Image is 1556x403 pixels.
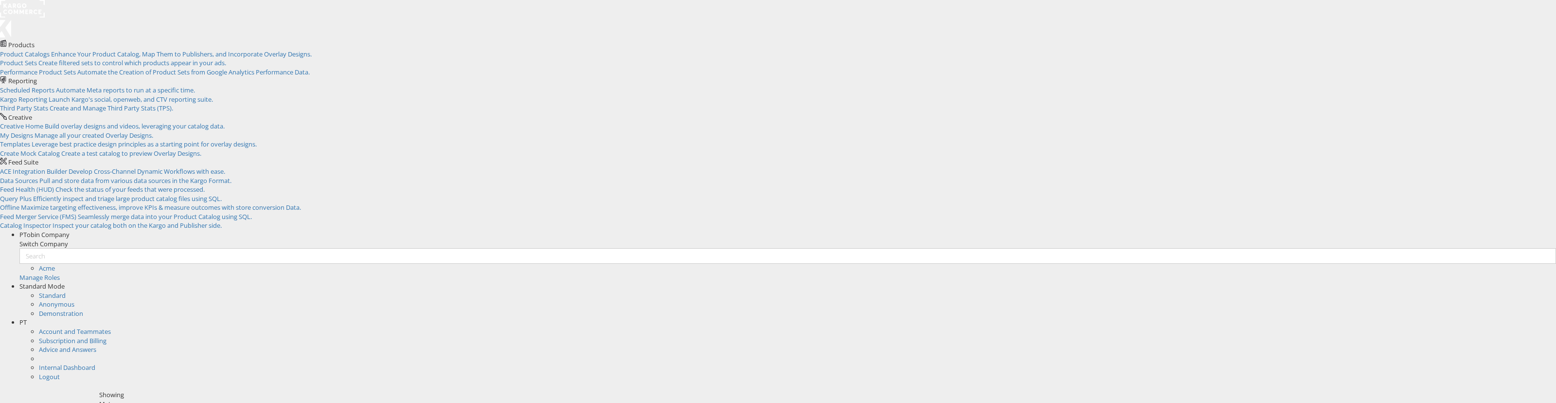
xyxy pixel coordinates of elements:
span: PT [19,318,27,327]
span: Maximize targeting effectiveness, improve KPIs & measure outcomes with store conversion Data. [21,203,301,212]
span: Leverage best practice design principles as a starting point for overlay designs. [32,140,257,148]
a: Standard [39,291,66,300]
span: Enhance Your Product Catalog, Map Them to Publishers, and Incorporate Overlay Designs. [51,50,312,58]
span: Efficiently inspect and triage large product catalog files using SQL. [33,194,222,203]
span: Pull and store data from various data sources in the Kargo Format. [39,176,231,185]
a: Account and Teammates [39,327,111,336]
span: Automate the Creation of Product Sets from Google Analytics Performance Data. [77,68,310,76]
a: Manage Roles [19,273,60,282]
span: Automate Meta reports to run at a specific time. [56,86,195,94]
span: Products [8,40,35,49]
a: Demonstration [39,309,83,318]
a: Subscription and Billing [39,336,106,345]
span: Check the status of your feeds that were processed. [55,185,205,194]
span: Create and Manage Third Party Stats (TPS). [50,104,173,112]
span: Creative [8,113,32,122]
span: Develop Cross-Channel Dynamic Workflows with ease. [69,167,225,176]
span: Standard Mode [19,282,65,291]
span: Launch Kargo's social, openweb, and CTV reporting suite. [49,95,213,104]
span: Inspect your catalog both on the Kargo and Publisher side. [53,221,222,230]
span: Create a test catalog to preview Overlay Designs. [61,149,201,158]
div: Showing [99,390,1549,400]
span: Manage all your created Overlay Designs. [35,131,153,140]
a: Anonymous [39,300,74,309]
div: Switch Company [19,239,1556,249]
span: PTobin Company [19,230,70,239]
span: Reporting [8,76,37,85]
span: Build overlay designs and videos, leveraging your catalog data. [45,122,225,130]
a: Acme [39,264,55,273]
a: Logout [39,372,60,381]
a: Advice and Answers [39,345,96,354]
span: Feed Suite [8,158,38,166]
span: Seamlessly merge data into your Product Catalog using SQL. [78,212,252,221]
input: Search [19,248,1556,264]
span: Create filtered sets to control which products appear in your ads. [38,58,226,67]
a: Internal Dashboard [39,363,95,372]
